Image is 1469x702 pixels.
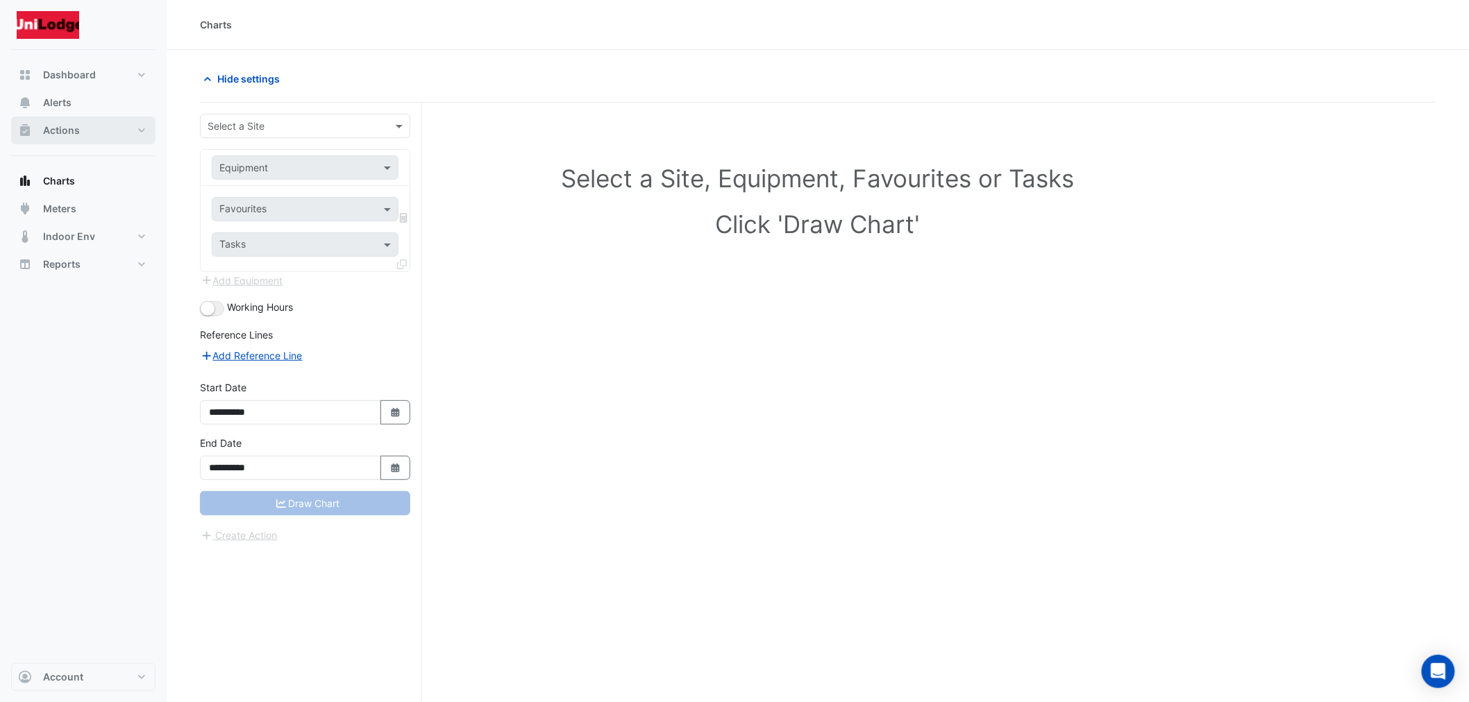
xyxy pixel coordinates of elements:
[18,68,32,82] app-icon: Dashboard
[11,117,156,144] button: Actions
[43,68,96,82] span: Dashboard
[200,380,246,395] label: Start Date
[11,663,156,691] button: Account
[200,348,303,363] button: Add Reference Line
[18,96,32,110] app-icon: Alerts
[11,250,156,278] button: Reports
[18,257,32,271] app-icon: Reports
[43,96,72,110] span: Alerts
[217,237,246,255] div: Tasks
[227,301,293,313] span: Working Hours
[17,11,79,39] img: Company Logo
[217,71,280,86] span: Hide settings
[43,257,81,271] span: Reports
[389,462,402,474] fa-icon: Select Date
[398,212,410,223] span: Choose Function
[200,17,232,32] div: Charts
[200,436,242,450] label: End Date
[18,174,32,188] app-icon: Charts
[43,174,75,188] span: Charts
[18,230,32,243] app-icon: Indoor Env
[43,670,83,684] span: Account
[1422,655,1455,688] div: Open Intercom Messenger
[11,223,156,250] button: Indoor Env
[230,164,1405,193] h1: Select a Site, Equipment, Favourites or Tasks
[11,195,156,223] button: Meters
[43,202,76,216] span: Meters
[11,89,156,117] button: Alerts
[200,67,289,91] button: Hide settings
[18,202,32,216] app-icon: Meters
[11,167,156,195] button: Charts
[397,258,407,270] span: Clone Favourites and Tasks from this Equipment to other Equipment
[43,230,95,243] span: Indoor Env
[217,201,267,219] div: Favourites
[11,61,156,89] button: Dashboard
[200,528,278,540] app-escalated-ticket-create-button: Please correct errors first
[389,406,402,418] fa-icon: Select Date
[200,327,273,342] label: Reference Lines
[18,123,32,137] app-icon: Actions
[43,123,80,137] span: Actions
[230,209,1405,239] h1: Click 'Draw Chart'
